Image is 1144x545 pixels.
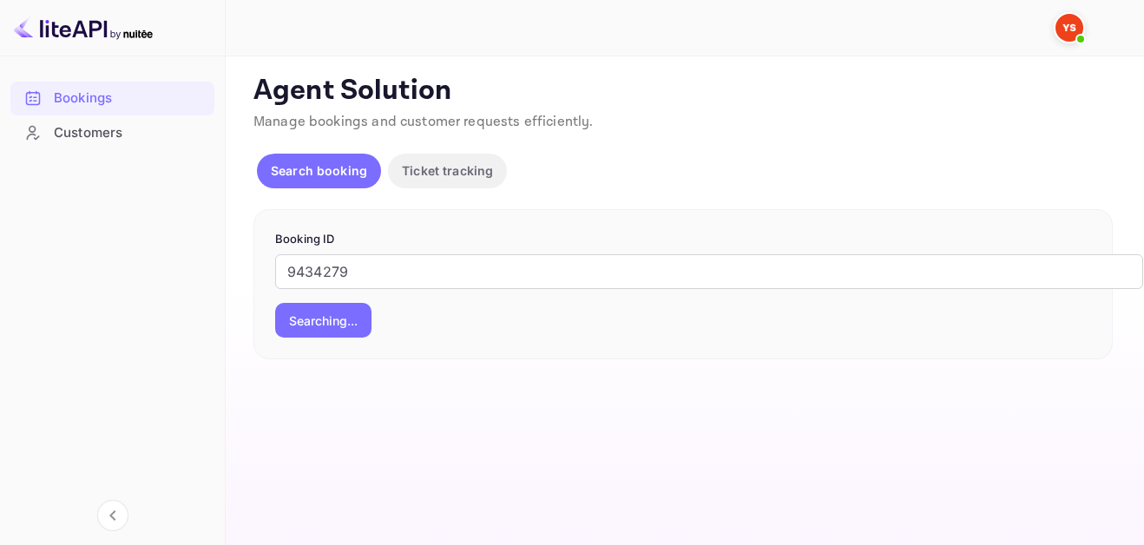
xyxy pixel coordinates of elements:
[54,123,206,143] div: Customers
[1055,14,1083,42] img: Yandex Support
[10,116,214,150] div: Customers
[253,113,594,131] span: Manage bookings and customer requests efficiently.
[97,500,128,531] button: Collapse navigation
[402,161,493,180] p: Ticket tracking
[271,161,367,180] p: Search booking
[275,303,371,338] button: Searching...
[275,231,1091,248] p: Booking ID
[10,116,214,148] a: Customers
[54,89,206,108] div: Bookings
[14,14,153,42] img: LiteAPI logo
[10,82,214,114] a: Bookings
[275,254,1143,289] input: Enter Booking ID (e.g., 63782194)
[10,82,214,115] div: Bookings
[253,74,1113,108] p: Agent Solution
